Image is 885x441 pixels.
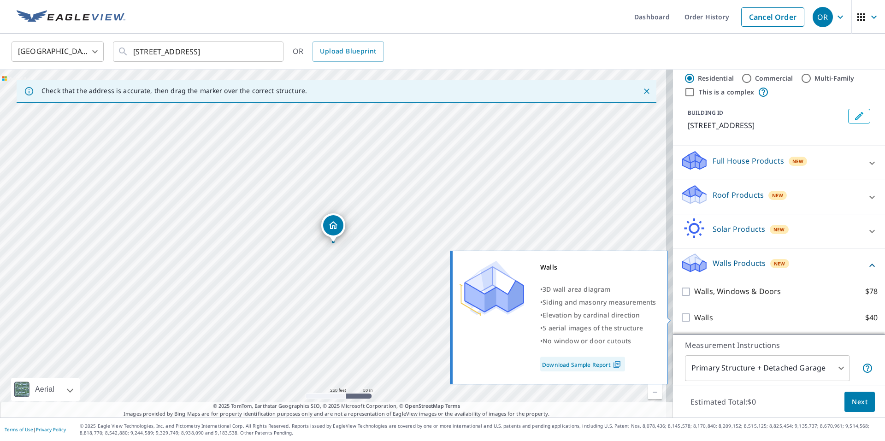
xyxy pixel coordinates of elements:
label: Commercial [755,74,793,83]
div: OR [813,7,833,27]
div: Full House ProductsNew [680,150,878,176]
a: Terms [445,402,460,409]
span: No window or door cutouts [543,336,631,345]
div: Roof ProductsNew [680,184,878,210]
label: This is a complex [699,88,754,97]
div: OR [293,41,384,62]
div: • [540,283,656,296]
p: Measurement Instructions [685,340,873,351]
a: Cancel Order [741,7,804,27]
p: Walls, Windows & Doors [694,286,781,297]
span: New [773,226,785,233]
span: New [774,260,785,267]
input: Search by address or latitude-longitude [133,39,265,65]
p: $78 [865,286,878,297]
label: Residential [698,74,734,83]
span: © 2025 TomTom, Earthstar Geographics SIO, © 2025 Microsoft Corporation, © [213,402,460,410]
button: Next [844,392,875,412]
div: Walls [540,261,656,274]
p: Roof Products [713,189,764,200]
p: Walls Products [713,258,766,269]
span: Your report will include the primary structure and a detached garage if one exists. [862,363,873,374]
span: 3D wall area diagram [543,285,610,294]
a: Privacy Policy [36,426,66,433]
a: OpenStreetMap [405,402,443,409]
a: Current Level 17, Zoom Out [648,385,662,399]
span: Next [852,396,867,408]
div: • [540,296,656,309]
p: Estimated Total: $0 [683,392,763,412]
p: BUILDING ID [688,109,723,117]
p: | [5,427,66,432]
div: • [540,335,656,347]
a: Upload Blueprint [313,41,383,62]
div: Walls ProductsNew [680,252,878,278]
span: Elevation by cardinal direction [543,311,640,319]
span: 5 aerial images of the structure [543,323,643,332]
p: Check that the address is accurate, then drag the marker over the correct structure. [41,87,307,95]
button: Close [641,85,653,97]
p: Solar Products [713,223,765,235]
div: Aerial [32,378,57,401]
div: • [540,322,656,335]
span: Siding and masonry measurements [543,298,656,306]
p: Full House Products [713,155,784,166]
p: © 2025 Eagle View Technologies, Inc. and Pictometry International Corp. All Rights Reserved. Repo... [80,423,880,436]
div: Primary Structure + Detached Garage [685,355,850,381]
div: Dropped pin, building 1, Residential property, 32 Mount Globe St Fitchburg, MA 01420 [321,213,345,242]
span: Upload Blueprint [320,46,376,57]
div: [GEOGRAPHIC_DATA] [12,39,104,65]
div: Aerial [11,378,80,401]
a: Terms of Use [5,426,33,433]
img: Pdf Icon [611,360,623,369]
img: EV Logo [17,10,125,24]
img: Premium [460,261,524,316]
p: Walls [694,312,713,323]
p: $40 [865,312,878,323]
span: New [772,192,784,199]
p: [STREET_ADDRESS] [688,120,844,131]
span: New [792,158,804,165]
div: • [540,309,656,322]
button: Edit building 1 [848,109,870,123]
a: Download Sample Report [540,357,625,371]
label: Multi-Family [814,74,855,83]
div: Solar ProductsNew [680,218,878,244]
